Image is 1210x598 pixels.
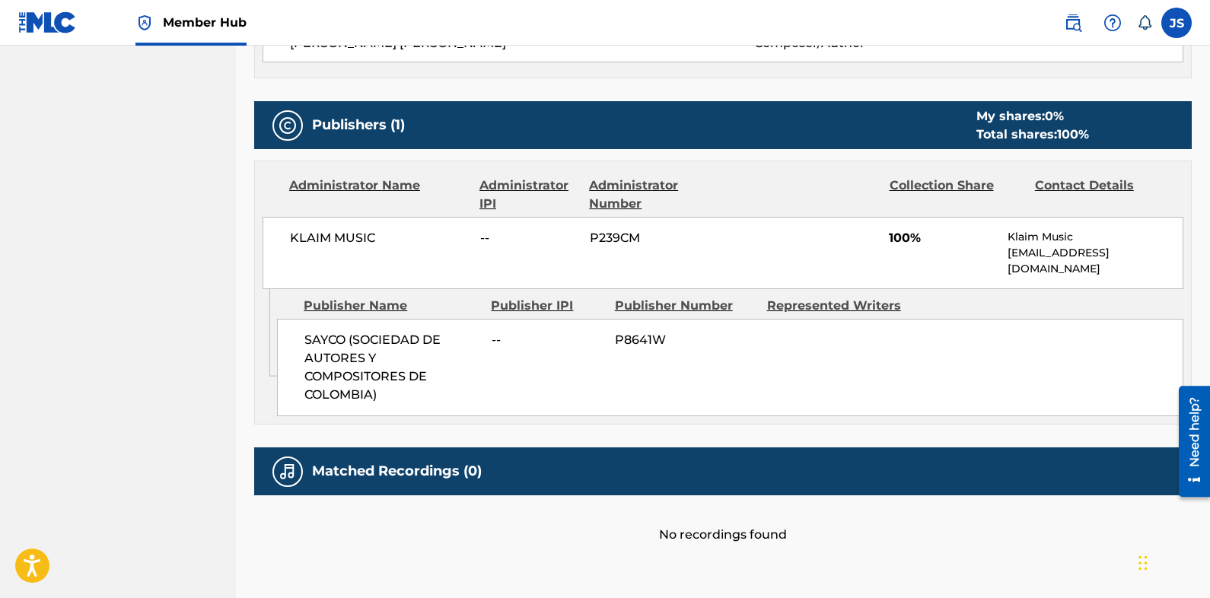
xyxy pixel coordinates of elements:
[1103,14,1122,32] img: help
[1138,540,1148,586] div: Drag
[1064,14,1082,32] img: search
[1057,127,1089,142] span: 100 %
[1045,109,1064,123] span: 0 %
[492,331,603,349] span: --
[1097,8,1128,38] div: Help
[1008,245,1183,277] p: [EMAIL_ADDRESS][DOMAIN_NAME]
[1161,8,1192,38] div: User Menu
[976,107,1089,126] div: My shares:
[976,126,1089,144] div: Total shares:
[290,229,469,247] span: KLAIM MUSIC
[589,177,723,213] div: Administrator Number
[480,229,578,247] span: --
[289,177,468,213] div: Administrator Name
[491,297,603,315] div: Publisher IPI
[767,297,908,315] div: Represented Writers
[304,331,480,404] span: SAYCO (SOCIEDAD DE AUTORES Y COMPOSITORES DE COLOMBIA)
[1008,229,1183,245] p: Klaim Music
[304,297,479,315] div: Publisher Name
[254,495,1192,544] div: No recordings found
[279,116,297,135] img: Publishers
[1058,8,1088,38] a: Public Search
[279,463,297,481] img: Matched Recordings
[1035,177,1169,213] div: Contact Details
[312,116,405,134] h5: Publishers (1)
[18,11,77,33] img: MLC Logo
[890,177,1024,213] div: Collection Share
[163,14,247,31] span: Member Hub
[1134,525,1210,598] iframe: Chat Widget
[615,331,756,349] span: P8641W
[1137,15,1152,30] div: Notifications
[135,14,154,32] img: Top Rightsholder
[312,463,482,480] h5: Matched Recordings (0)
[590,229,724,247] span: P239CM
[1167,380,1210,502] iframe: Resource Center
[479,177,578,213] div: Administrator IPI
[615,297,756,315] div: Publisher Number
[889,229,996,247] span: 100%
